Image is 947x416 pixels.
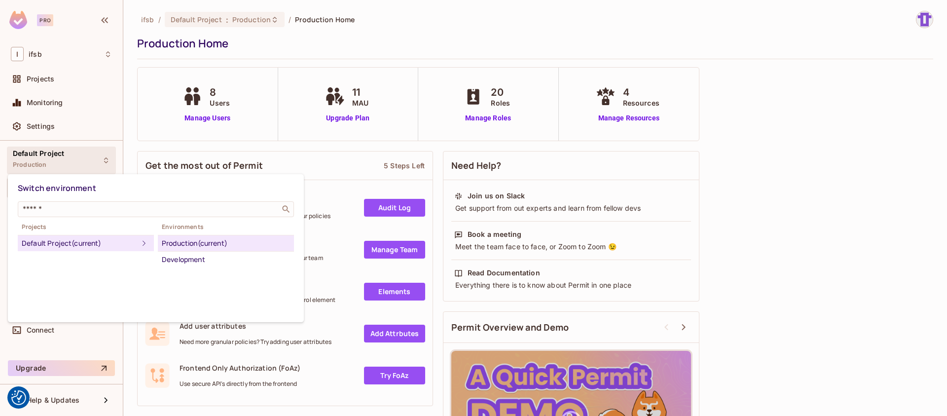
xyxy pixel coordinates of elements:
div: Production (current) [162,237,290,249]
img: Revisit consent button [11,390,26,405]
div: Development [162,254,290,265]
span: Environments [158,223,294,231]
div: Default Project (current) [22,237,138,249]
button: Consent Preferences [11,390,26,405]
span: Projects [18,223,154,231]
span: Switch environment [18,183,96,193]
